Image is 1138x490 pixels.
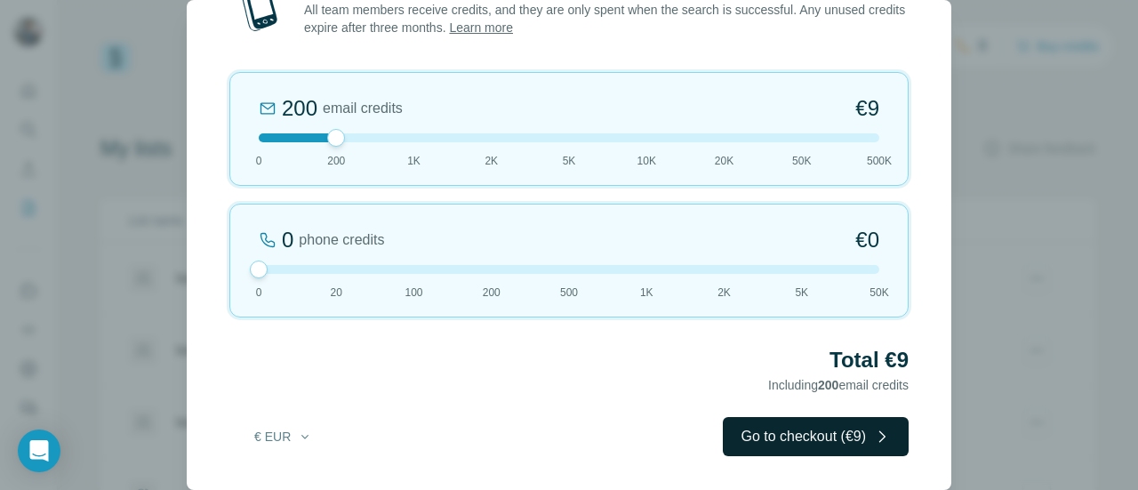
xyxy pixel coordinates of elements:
span: 20K [715,153,733,169]
span: €0 [855,226,879,254]
span: 200 [483,285,501,301]
div: 0 [282,226,293,254]
div: Open Intercom Messenger [18,430,60,472]
span: Including email credits [768,378,909,392]
span: 500 [560,285,578,301]
span: 500K [867,153,892,169]
span: email credits [323,98,403,119]
span: 0 [256,153,262,169]
span: 1K [407,153,421,169]
span: 0 [256,285,262,301]
p: All team members receive credits, and they are only spent when the search is successful. Any unus... [304,1,909,36]
span: 2K [485,153,498,169]
span: €9 [855,94,879,123]
span: 20 [331,285,342,301]
span: phone credits [299,229,384,251]
h2: Total €9 [229,346,909,374]
span: 50K [792,153,811,169]
span: 5K [795,285,808,301]
span: 50K [870,285,888,301]
button: € EUR [242,421,325,453]
span: 2K [717,285,731,301]
span: 200 [327,153,345,169]
span: 200 [818,378,838,392]
button: Go to checkout (€9) [723,417,909,456]
div: 200 [282,94,317,123]
a: Learn more [449,20,513,35]
span: 1K [640,285,653,301]
span: 10K [637,153,656,169]
span: 100 [405,285,422,301]
span: 5K [563,153,576,169]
